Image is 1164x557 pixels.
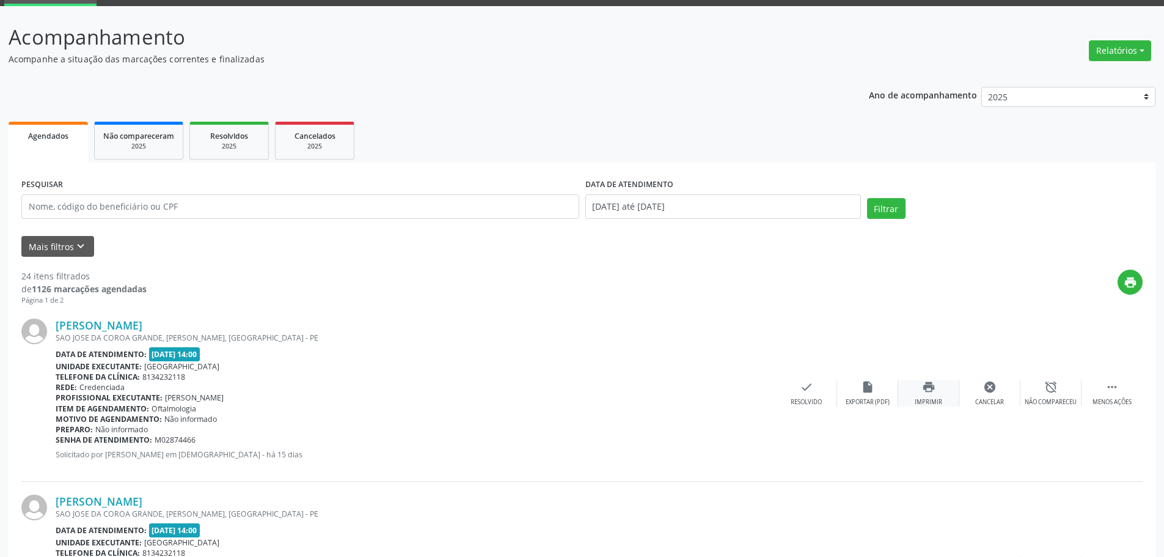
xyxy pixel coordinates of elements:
[56,525,147,536] b: Data de atendimento:
[295,131,335,141] span: Cancelados
[56,393,163,403] b: Profissional executante:
[869,87,977,102] p: Ano de acompanhamento
[149,523,200,537] span: [DATE] 14:00
[56,509,959,519] div: SAO JOSE DA COROA GRANDE, [PERSON_NAME], [GEOGRAPHIC_DATA] - PE
[144,361,219,372] span: [GEOGRAPHIC_DATA]
[21,175,63,194] label: PESQUISAR
[1124,276,1137,289] i: print
[846,398,890,407] div: Exportar (PDF)
[56,449,776,460] p: Solicitado por [PERSON_NAME] em [DEMOGRAPHIC_DATA] - há 15 dias
[199,142,260,151] div: 2025
[1025,398,1077,407] div: Não compareceu
[95,424,148,435] span: Não informado
[152,404,196,414] span: Oftalmologia
[1118,270,1143,295] button: print
[861,380,874,394] i: insert_drive_file
[56,424,93,435] b: Preparo:
[56,361,142,372] b: Unidade executante:
[867,198,906,219] button: Filtrar
[144,537,219,548] span: [GEOGRAPHIC_DATA]
[103,142,174,151] div: 2025
[56,404,149,414] b: Item de agendamento:
[9,22,811,53] p: Acompanhamento
[21,194,579,219] input: Nome, código do beneficiário ou CPF
[21,236,94,257] button: Mais filtroskeyboard_arrow_down
[155,435,196,445] span: M02874466
[79,382,125,393] span: Credenciada
[149,347,200,361] span: [DATE] 14:00
[1093,398,1132,407] div: Menos ações
[56,372,140,382] b: Telefone da clínica:
[56,382,77,393] b: Rede:
[56,319,142,332] a: [PERSON_NAME]
[791,398,822,407] div: Resolvido
[975,398,1004,407] div: Cancelar
[922,380,935,394] i: print
[1044,380,1058,394] i: alarm_off
[56,349,147,360] b: Data de atendimento:
[165,393,224,403] span: [PERSON_NAME]
[800,380,813,394] i: check
[74,240,87,253] i: keyboard_arrow_down
[56,435,152,445] b: Senha de atendimento:
[21,295,147,306] div: Página 1 de 2
[284,142,345,151] div: 2025
[21,495,47,520] img: img
[56,414,162,424] b: Motivo de agendamento:
[9,53,811,65] p: Acompanhe a situação das marcações correntes e finalizadas
[32,283,147,295] strong: 1126 marcações agendadas
[915,398,942,407] div: Imprimir
[103,131,174,141] span: Não compareceram
[28,131,68,141] span: Agendados
[210,131,248,141] span: Resolvidos
[56,495,142,508] a: [PERSON_NAME]
[585,194,861,219] input: Selecione um intervalo
[1105,380,1119,394] i: 
[983,380,997,394] i: cancel
[142,372,185,382] span: 8134232118
[585,175,673,194] label: DATA DE ATENDIMENTO
[56,537,142,548] b: Unidade executante:
[1089,40,1151,61] button: Relatórios
[21,270,147,282] div: 24 itens filtrados
[21,319,47,344] img: img
[56,333,776,343] div: SAO JOSE DA COROA GRANDE, [PERSON_NAME], [GEOGRAPHIC_DATA] - PE
[164,414,217,424] span: Não informado
[21,282,147,295] div: de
